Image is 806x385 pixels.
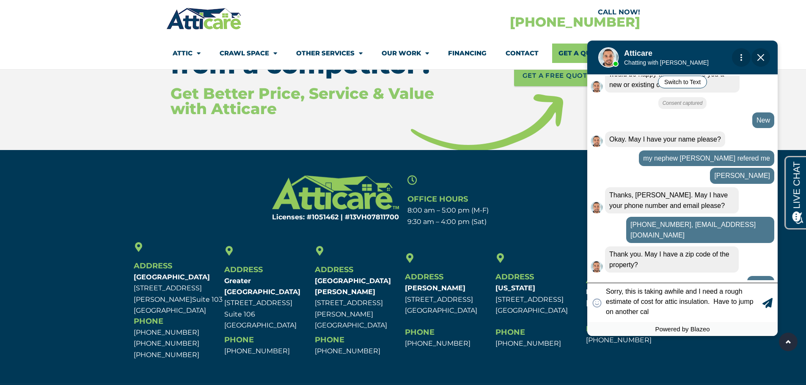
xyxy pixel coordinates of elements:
span: Address [495,272,534,281]
p: 8:00 am – 5:00 pm (M-F) 9:30 am – 4:00 pm (Sat) [407,205,559,227]
span: Address [224,265,263,274]
b: Greater [GEOGRAPHIC_DATA] [224,277,300,296]
nav: Menu [173,44,634,63]
a: Other Services [296,44,363,63]
span: Suite 103 [192,295,223,303]
a: Our Work [382,44,429,63]
div: Atticare [620,40,739,74]
a: GET A FREE QUOTE [514,65,600,86]
a: Contact [506,44,539,63]
span: Phone [495,328,525,337]
b: [GEOGRAPHIC_DATA][PERSON_NAME] [315,277,391,296]
a: Financing [448,44,487,63]
iframe: Chat Window [582,40,790,340]
span: Phone [224,335,254,344]
div: CALL NOW! [403,9,640,16]
p: [STREET_ADDRESS] Suite 106 [GEOGRAPHIC_DATA] [224,276,311,331]
a: Get A Quote [552,44,611,63]
a: Attic [173,44,201,63]
h6: Licenses: #1051462 | #13VH078117​00 [247,214,399,221]
b: [PERSON_NAME] [405,284,465,292]
h3: Get Better Price, Service & Value with Atticare [171,86,470,116]
p: [STREET_ADDRESS][PERSON_NAME] [GEOGRAPHIC_DATA] [134,272,220,316]
span: Opens a chat window [21,7,68,17]
p: [STREET_ADDRESS] [GEOGRAPHIC_DATA] [495,283,582,316]
span: Phone [405,328,435,337]
span: Address [134,261,172,270]
span: Phone [315,335,344,344]
p: [STREET_ADDRESS][PERSON_NAME] [GEOGRAPHIC_DATA] [315,276,401,331]
h3: Have a written quote from a competitor? [171,27,470,77]
p: [STREET_ADDRESS] [GEOGRAPHIC_DATA] [405,283,491,316]
span: Office Hours [407,194,468,204]
span: Address [405,272,443,281]
span: Phone [134,317,163,326]
b: [US_STATE] [495,284,535,292]
span: Address [315,265,353,274]
b: [GEOGRAPHIC_DATA] [134,273,210,281]
span: GET A FREE QUOTE [523,69,592,82]
a: Crawl Space [220,44,277,63]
